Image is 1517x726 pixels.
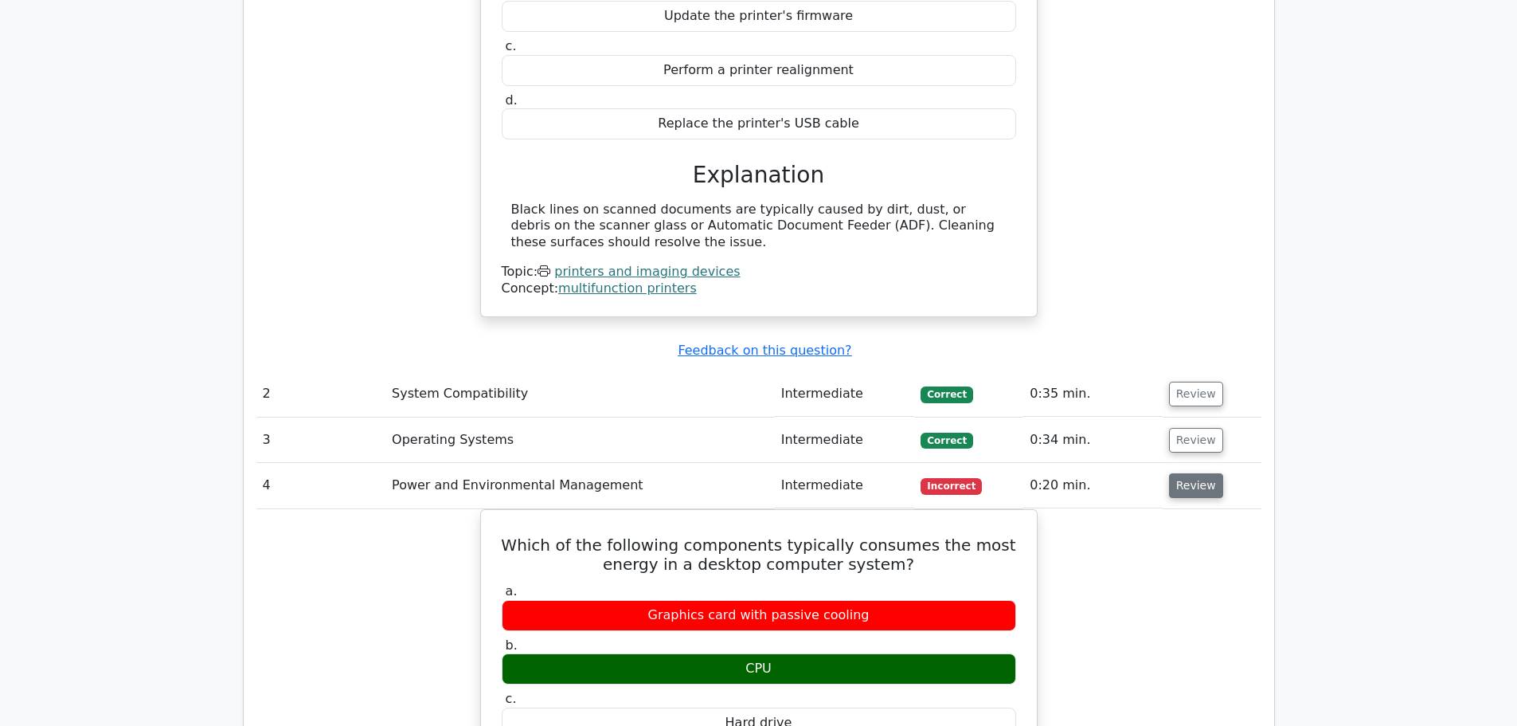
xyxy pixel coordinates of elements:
[511,202,1007,251] div: Black lines on scanned documents are typically caused by dirt, dust, or debris on the scanner gla...
[1169,382,1223,406] button: Review
[502,264,1016,281] div: Topic:
[678,343,851,358] a: Feedback on this question?
[502,281,1016,297] div: Concept:
[506,92,518,108] span: d.
[502,653,1016,685] div: CPU
[1023,463,1162,508] td: 0:20 min.
[1169,428,1223,453] button: Review
[385,371,775,417] td: System Compatibility
[256,371,386,417] td: 2
[775,371,915,417] td: Intermediate
[554,264,740,279] a: printers and imaging devices
[385,463,775,508] td: Power and Environmental Management
[256,418,386,463] td: 3
[502,600,1016,631] div: Graphics card with passive cooling
[775,418,915,463] td: Intermediate
[1169,473,1223,498] button: Review
[506,38,517,53] span: c.
[921,387,972,402] span: Correct
[502,55,1016,86] div: Perform a printer realignment
[502,108,1016,139] div: Replace the printer's USB cable
[506,583,518,598] span: a.
[775,463,915,508] td: Intermediate
[506,638,518,653] span: b.
[511,162,1007,189] h3: Explanation
[385,418,775,463] td: Operating Systems
[500,536,1018,574] h5: Which of the following components typically consumes the most energy in a desktop computer system?
[1023,418,1162,463] td: 0:34 min.
[558,281,697,296] a: multifunction printers
[921,433,972,449] span: Correct
[256,463,386,508] td: 4
[502,1,1016,32] div: Update the printer's firmware
[506,691,517,706] span: c.
[1023,371,1162,417] td: 0:35 min.
[921,478,982,494] span: Incorrect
